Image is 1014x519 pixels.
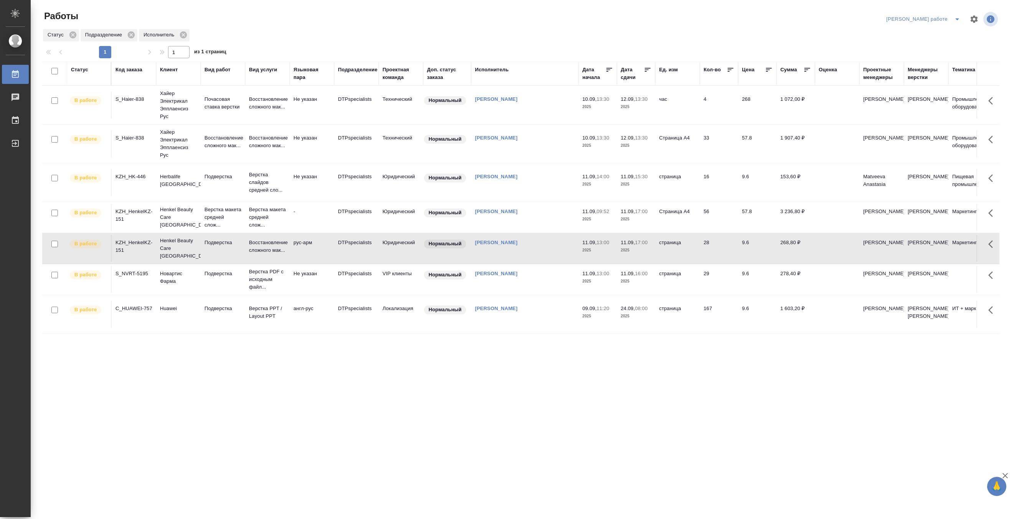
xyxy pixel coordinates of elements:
[204,173,241,181] p: Подверстка
[427,66,467,81] div: Доп. статус заказа
[429,240,462,248] p: Нормальный
[908,239,945,246] p: [PERSON_NAME]
[582,312,613,320] p: 2025
[475,66,509,74] div: Исполнитель
[69,208,107,218] div: Исполнитель выполняет работу
[429,135,462,143] p: Нормальный
[74,97,97,104] p: В работе
[334,266,379,293] td: DTPspecialists
[908,95,945,103] p: [PERSON_NAME]
[983,12,999,26] span: Посмотреть информацию
[780,66,797,74] div: Сумма
[71,66,88,74] div: Статус
[379,235,423,262] td: Юридический
[655,130,700,157] td: Страница А4
[621,135,635,141] p: 12.09,
[597,135,609,141] p: 13:30
[429,306,462,314] p: Нормальный
[952,134,989,149] p: Промышленное оборудование
[115,270,152,278] div: S_NVRT-5195
[582,103,613,111] p: 2025
[655,92,700,118] td: час
[738,301,777,328] td: 9.6
[334,169,379,196] td: DTPspecialists
[74,135,97,143] p: В работе
[621,305,635,311] p: 24.09,
[738,92,777,118] td: 268
[293,66,330,81] div: Языковая пара
[597,305,609,311] p: 11:20
[249,95,286,111] p: Восстановление сложного мак...
[859,204,904,231] td: [PERSON_NAME]
[115,173,152,181] div: KZH_HK-446
[597,209,609,214] p: 09:52
[952,305,989,312] p: ИТ + маркетинг
[74,240,97,248] p: В работе
[700,130,738,157] td: 33
[204,95,241,111] p: Почасовая ставка верстки
[984,169,1002,187] button: Здесь прячутся важные кнопки
[379,266,423,293] td: VIP клиенты
[74,306,97,314] p: В работе
[621,278,651,285] p: 2025
[42,10,78,22] span: Работы
[334,204,379,231] td: DTPspecialists
[908,208,945,215] p: [PERSON_NAME]
[700,92,738,118] td: 4
[655,169,700,196] td: страница
[160,173,197,188] p: Herbalife [GEOGRAPHIC_DATA]
[987,477,1006,496] button: 🙏
[700,169,738,196] td: 16
[115,95,152,103] div: S_Haier-838
[69,173,107,183] div: Исполнитель выполняет работу
[160,270,197,285] p: Новартис Фарма
[742,66,755,74] div: Цена
[379,169,423,196] td: Юридический
[908,270,945,278] p: [PERSON_NAME]
[597,240,609,245] p: 13:00
[290,92,334,118] td: Не указан
[43,29,79,41] div: Статус
[952,208,989,215] p: Маркетинг
[621,271,635,276] p: 11.09,
[290,204,334,231] td: -
[621,240,635,245] p: 11.09,
[249,66,277,74] div: Вид услуги
[621,96,635,102] p: 12.09,
[908,173,945,181] p: [PERSON_NAME]
[379,204,423,231] td: Юридический
[160,305,197,312] p: Huawei
[621,215,651,223] p: 2025
[204,134,241,149] p: Восстановление сложного мак...
[475,174,518,179] a: [PERSON_NAME]
[334,235,379,262] td: DTPspecialists
[69,239,107,249] div: Исполнитель выполняет работу
[85,31,125,39] p: Подразделение
[379,130,423,157] td: Технический
[429,174,462,182] p: Нормальный
[621,66,644,81] div: Дата сдачи
[635,96,648,102] p: 13:30
[249,171,286,194] p: Верстка слайдов средней сло...
[204,66,231,74] div: Вид работ
[160,128,197,159] p: Хайер Электрикал Эпплаенсиз Рус
[115,208,152,223] div: KZH_HenkelKZ-151
[429,97,462,104] p: Нормальный
[738,266,777,293] td: 9.6
[582,278,613,285] p: 2025
[249,134,286,149] p: Восстановление сложного мак...
[908,305,945,320] p: [PERSON_NAME], [PERSON_NAME]
[965,10,983,28] span: Настроить таблицу
[383,66,419,81] div: Проектная команда
[290,235,334,262] td: рус-арм
[582,305,597,311] p: 09.09,
[738,130,777,157] td: 57.8
[635,305,648,311] p: 08:00
[859,92,904,118] td: [PERSON_NAME]
[290,301,334,328] td: англ-рус
[582,96,597,102] p: 10.09,
[249,305,286,320] p: Верстка PPT / Layout PPT
[334,301,379,328] td: DTPspecialists
[635,240,648,245] p: 17:00
[582,246,613,254] p: 2025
